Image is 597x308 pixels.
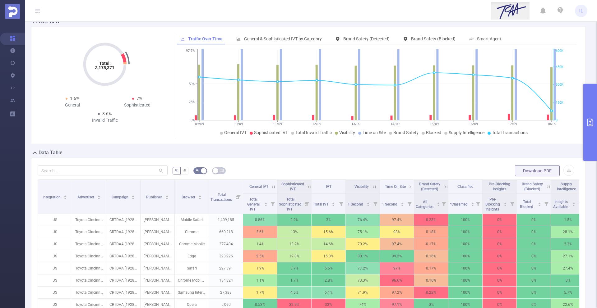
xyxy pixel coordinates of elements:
span: General IVT [224,130,247,135]
span: % [175,168,178,173]
p: 0% [517,214,551,226]
p: CRTDAA [192860] [106,287,140,298]
p: [PERSON_NAME] Blue Book [8532] [141,226,174,238]
p: 1.9% [243,262,277,274]
span: Sophisticated IVT [254,130,288,135]
span: Total IVT [314,202,330,206]
span: Total General IVT [247,197,260,211]
p: 98% [380,226,414,238]
i: Filter menu [303,194,311,214]
div: Invalid Traffic [72,117,137,124]
p: Toyota Cincinnati [4291] [72,250,106,262]
input: Search... [38,165,168,175]
p: 97.2% [380,287,414,298]
i: icon: line-chart [180,37,185,41]
p: CRTDAA [192860] [106,226,140,238]
span: Traffic Over Time [188,36,223,41]
p: CRTDAA [192860] [106,250,140,262]
span: 7% [137,96,142,101]
div: Sort [198,194,202,198]
p: 15.6% [312,226,345,238]
p: 0.17% [414,238,448,250]
tspan: 13/09 [351,122,360,126]
i: icon: caret-up [198,194,202,196]
p: 100% [448,287,482,298]
p: JS [38,274,72,286]
p: [PERSON_NAME] Blue Book [8532] [141,250,174,262]
button: Download PDF [515,165,560,176]
p: Mobile Safari [175,214,209,226]
i: icon: caret-up [132,194,135,196]
span: General & Sophisticated IVT by Category [244,36,322,41]
i: icon: table [220,169,224,172]
span: Blocked [426,130,441,135]
p: 0% [517,226,551,238]
p: 0.22% [414,287,448,298]
div: General [40,102,105,108]
p: Toyota Cincinnati [4291] [72,274,106,286]
i: icon: caret-down [366,204,370,206]
p: 3% [312,214,345,226]
tspan: Total: [99,61,111,66]
span: Visibility [354,184,369,189]
p: 100% [448,214,482,226]
p: 0% [517,238,551,250]
p: 75.1% [346,226,380,238]
i: Filter menu [405,194,414,214]
p: 0.16% [414,250,448,262]
p: CRTDAA [192860] [106,214,140,226]
tspan: 3,178,371 [95,65,114,70]
span: Time on Site [363,130,386,135]
span: *Classified [450,202,469,206]
span: General IVT [249,184,268,189]
span: Brand Safety [393,130,419,135]
i: icon: caret-down [504,204,507,206]
i: icon: caret-up [366,202,370,203]
tspan: 600K [556,49,563,53]
tspan: 18/09 [547,122,556,126]
p: 0% [517,287,551,298]
p: 27.1% [551,250,585,262]
span: Total Transactions [211,192,233,202]
p: CRTDAA [192860] [106,274,140,286]
tspan: 10/09 [234,122,243,126]
p: Samsung Internet [175,287,209,298]
tspan: 50% [189,82,195,86]
span: Integration [43,195,62,199]
p: Chrome Mobile iOS [175,274,209,286]
p: 0% [483,238,516,250]
span: Supply Intelligence [449,130,484,135]
p: 99.2% [380,250,414,262]
p: 27.4% [551,262,585,274]
p: 6.1% [312,287,345,298]
p: 3% [551,274,585,286]
p: JS [38,250,72,262]
p: 100% [448,262,482,274]
span: Time On Site [385,184,406,189]
p: 73.3% [346,274,380,286]
p: [PERSON_NAME] Blue Book [8532] [141,238,174,250]
p: 0% [483,274,516,286]
p: 100% [448,274,482,286]
i: icon: caret-up [97,194,101,196]
i: Filter menu [337,194,345,214]
div: Sort [400,202,404,205]
span: Total Sophisticated IVT [279,197,302,211]
i: Filter menu [542,194,551,214]
span: # [183,168,186,173]
i: Filter menu [371,194,380,214]
div: Sort [331,202,335,205]
p: 0.17% [414,262,448,274]
i: icon: bg-colors [196,169,199,172]
p: 0% [483,287,516,298]
p: Toyota Cincinnati [4291] [72,214,106,226]
p: 323,226 [209,250,243,262]
i: icon: caret-up [165,194,169,196]
div: Sort [97,194,101,198]
span: Pre-Blocking Insights [485,197,500,211]
p: 100% [448,226,482,238]
p: 96.6% [380,274,414,286]
span: Advertiser [77,195,95,199]
tspan: 14/09 [390,122,399,126]
span: Classified [457,184,474,189]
